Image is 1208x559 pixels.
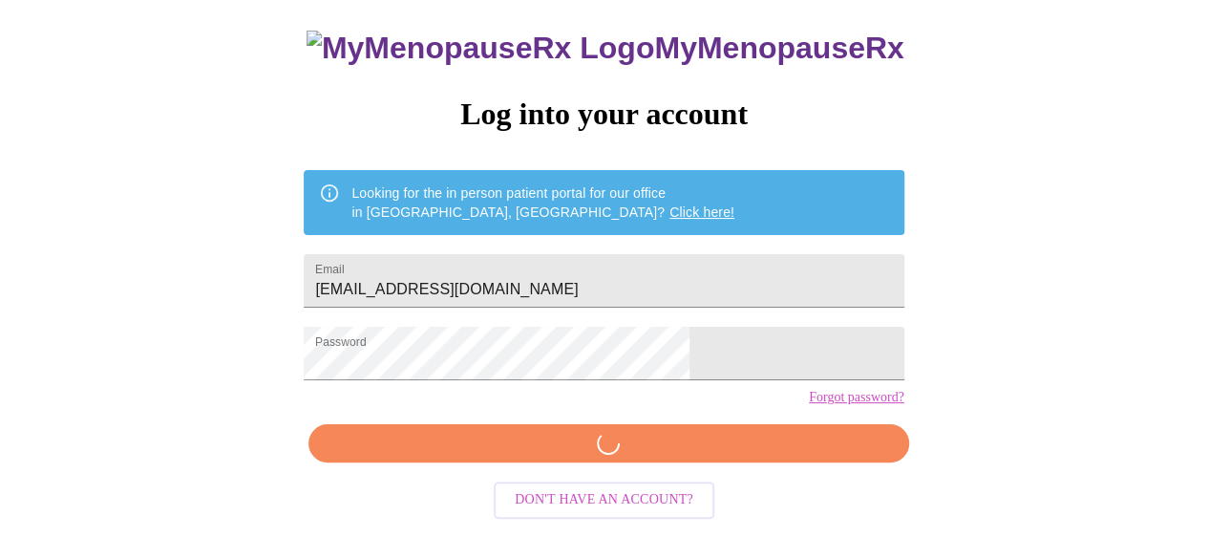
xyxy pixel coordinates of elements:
[307,31,654,66] img: MyMenopauseRx Logo
[307,31,904,66] h3: MyMenopauseRx
[489,490,719,506] a: Don't have an account?
[809,390,904,405] a: Forgot password?
[304,97,903,132] h3: Log into your account
[669,204,734,220] a: Click here!
[515,488,693,512] span: Don't have an account?
[351,176,734,229] div: Looking for the in person patient portal for our office in [GEOGRAPHIC_DATA], [GEOGRAPHIC_DATA]?
[494,482,714,519] button: Don't have an account?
